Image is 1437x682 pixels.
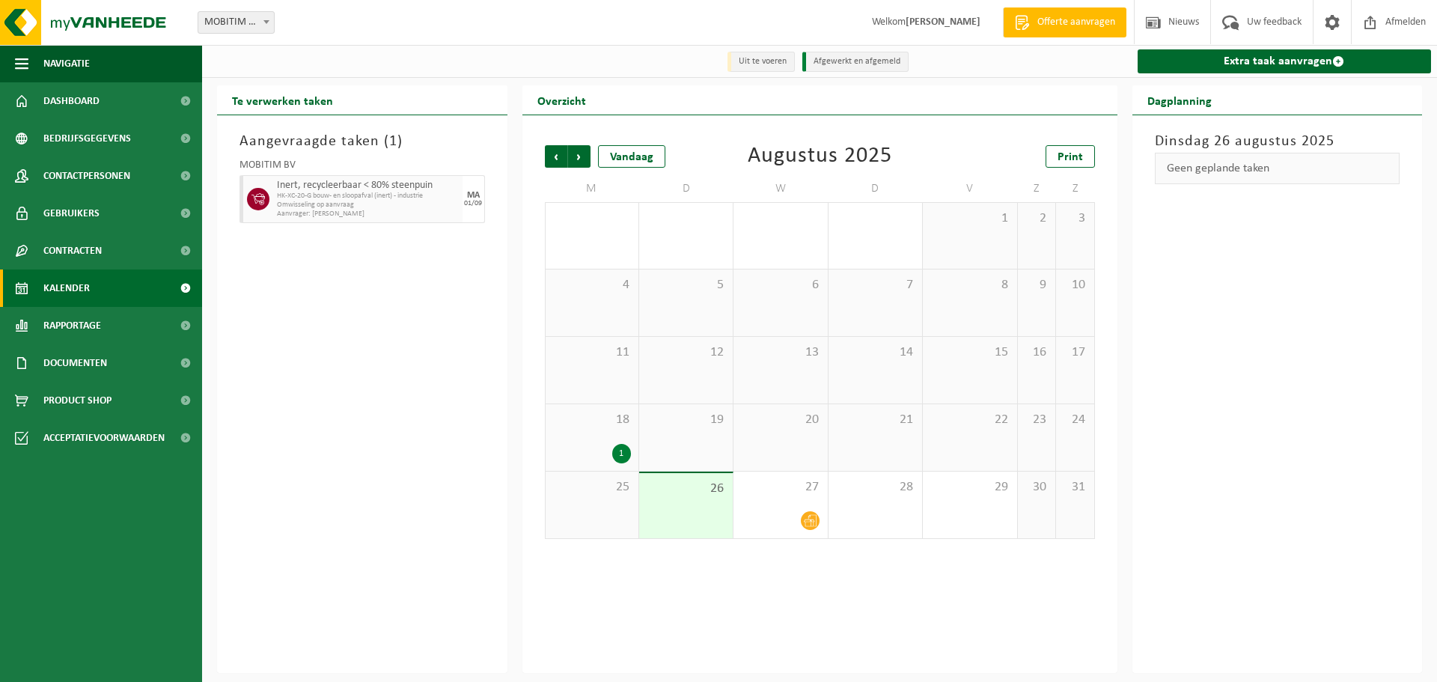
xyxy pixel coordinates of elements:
[647,412,725,428] span: 19
[930,277,1009,293] span: 8
[7,649,250,682] iframe: chat widget
[553,344,631,361] span: 11
[43,419,165,457] span: Acceptatievoorwaarden
[741,479,820,496] span: 27
[647,344,725,361] span: 12
[598,145,665,168] div: Vandaag
[1025,210,1048,227] span: 2
[1058,151,1083,163] span: Print
[647,481,725,497] span: 26
[748,145,892,168] div: Augustus 2025
[1025,479,1048,496] span: 30
[741,277,820,293] span: 6
[1155,130,1400,153] h3: Dinsdag 26 augustus 2025
[647,277,725,293] span: 5
[836,479,915,496] span: 28
[836,412,915,428] span: 21
[906,16,980,28] strong: [PERSON_NAME]
[545,145,567,168] span: Vorige
[239,160,485,175] div: MOBITIM BV
[43,232,102,270] span: Contracten
[43,344,107,382] span: Documenten
[741,412,820,428] span: 20
[198,12,274,33] span: MOBITIM BV
[923,175,1017,202] td: V
[1018,175,1056,202] td: Z
[1025,412,1048,428] span: 23
[277,180,459,192] span: Inert, recycleerbaar < 80% steenpuin
[1025,277,1048,293] span: 9
[612,444,631,463] div: 1
[1056,175,1094,202] td: Z
[1025,344,1048,361] span: 16
[522,85,601,115] h2: Overzicht
[930,479,1009,496] span: 29
[1064,412,1086,428] span: 24
[639,175,733,202] td: D
[1138,49,1432,73] a: Extra taak aanvragen
[1064,344,1086,361] span: 17
[43,45,90,82] span: Navigatie
[198,11,275,34] span: MOBITIM BV
[277,201,459,210] span: Omwisseling op aanvraag
[43,270,90,307] span: Kalender
[43,382,112,419] span: Product Shop
[1155,153,1400,184] div: Geen geplande taken
[239,130,485,153] h3: Aangevraagde taken ( )
[829,175,923,202] td: D
[836,344,915,361] span: 14
[277,210,459,219] span: Aanvrager: [PERSON_NAME]
[43,120,131,157] span: Bedrijfsgegevens
[741,344,820,361] span: 13
[930,210,1009,227] span: 1
[930,412,1009,428] span: 22
[1064,277,1086,293] span: 10
[464,200,482,207] div: 01/09
[277,192,459,201] span: HK-XC-20-G bouw- en sloopafval (inert) - industrie
[727,52,795,72] li: Uit te voeren
[217,85,348,115] h2: Te verwerken taken
[802,52,909,72] li: Afgewerkt en afgemeld
[1064,210,1086,227] span: 3
[733,175,828,202] td: W
[568,145,591,168] span: Volgende
[836,277,915,293] span: 7
[553,412,631,428] span: 18
[389,134,397,149] span: 1
[930,344,1009,361] span: 15
[43,82,100,120] span: Dashboard
[43,307,101,344] span: Rapportage
[553,277,631,293] span: 4
[43,195,100,232] span: Gebruikers
[1034,15,1119,30] span: Offerte aanvragen
[43,157,130,195] span: Contactpersonen
[1132,85,1227,115] h2: Dagplanning
[1003,7,1126,37] a: Offerte aanvragen
[1046,145,1095,168] a: Print
[467,191,480,200] div: MA
[553,479,631,496] span: 25
[545,175,639,202] td: M
[1064,479,1086,496] span: 31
